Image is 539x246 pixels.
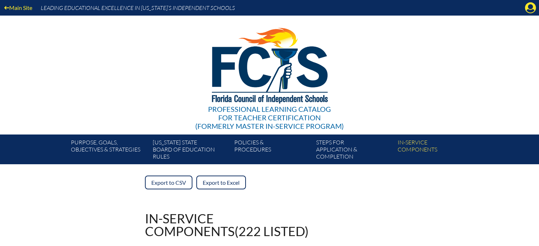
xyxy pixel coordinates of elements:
[68,137,150,164] a: Purpose, goals,objectives & strategies
[196,176,246,189] a: Export to Excel
[150,137,231,164] a: [US_STATE] StateBoard of Education rules
[196,16,343,112] img: FCISlogo221.eps
[1,3,35,12] a: Main Site
[145,176,192,189] a: Export to CSV
[313,137,395,164] a: Steps forapplication & completion
[195,105,344,130] div: Professional Learning Catalog (formerly Master In-service Program)
[525,2,536,13] svg: Manage account
[192,14,347,132] a: Professional Learning Catalog for Teacher Certification(formerly Master In-service Program)
[218,113,321,122] span: for Teacher Certification
[145,212,309,238] h1: In-service components (222 listed)
[231,137,313,164] a: Policies &Procedures
[395,137,476,164] a: In-servicecomponents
